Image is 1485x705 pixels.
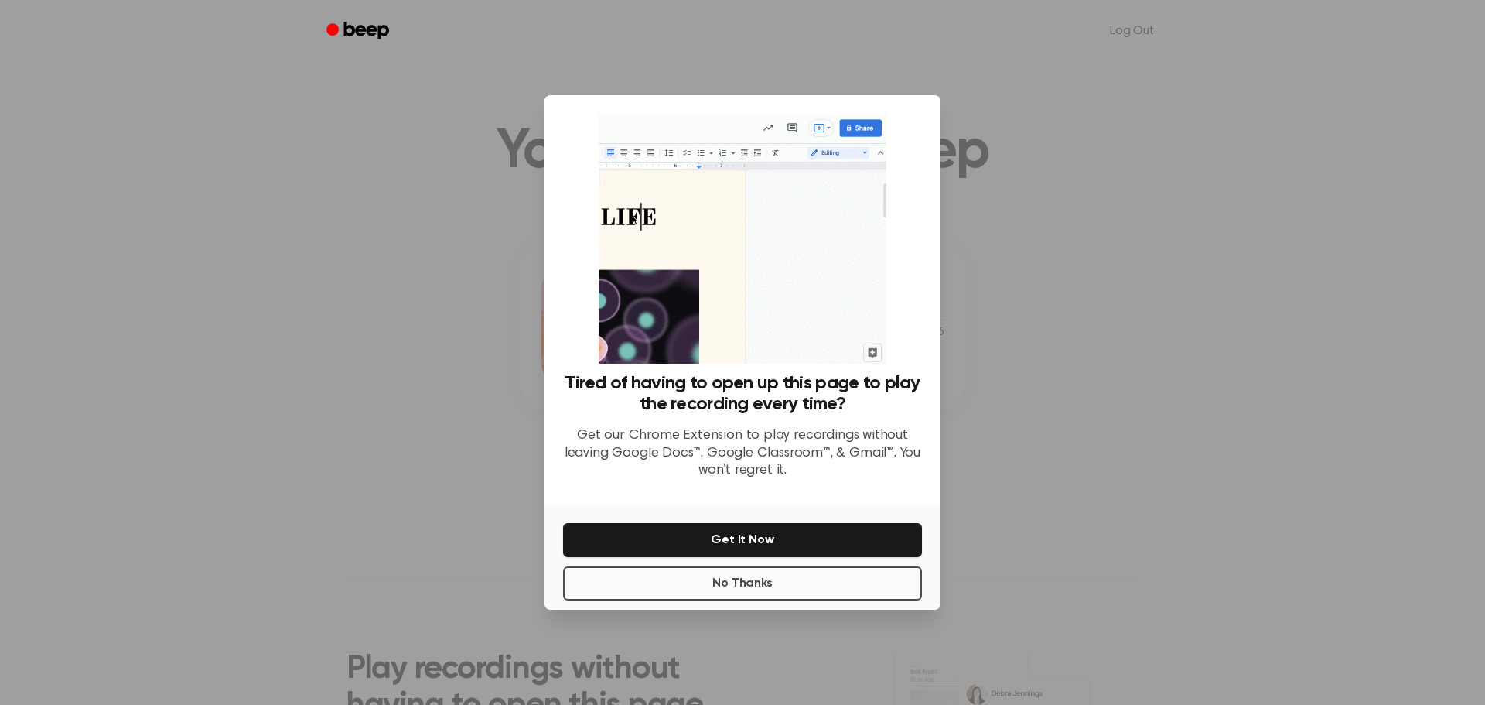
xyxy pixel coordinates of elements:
[563,373,922,415] h3: Tired of having to open up this page to play the recording every time?
[563,427,922,480] p: Get our Chrome Extension to play recordings without leaving Google Docs™, Google Classroom™, & Gm...
[316,16,403,46] a: Beep
[599,114,886,364] img: Beep extension in action
[563,566,922,601] button: No Thanks
[563,523,922,557] button: Get It Now
[1094,12,1169,50] a: Log Out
